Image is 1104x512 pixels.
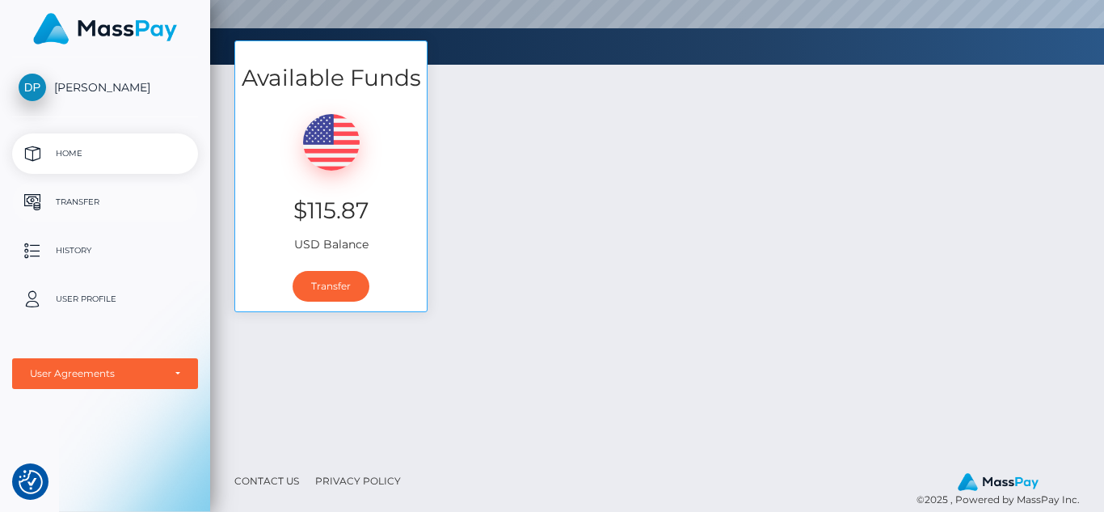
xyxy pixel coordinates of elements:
img: MassPay [33,13,177,44]
a: Contact Us [228,468,305,493]
div: User Agreements [30,367,162,380]
a: Privacy Policy [309,468,407,493]
a: Home [12,133,198,174]
a: Transfer [12,182,198,222]
span: [PERSON_NAME] [12,80,198,95]
img: USD.png [303,114,360,171]
p: Home [19,142,192,166]
div: © 2025 , Powered by MassPay Inc. [916,472,1092,508]
p: Transfer [19,190,192,214]
a: Transfer [293,271,369,302]
div: USD Balance [235,94,427,261]
p: History [19,239,192,263]
img: Revisit consent button [19,470,43,494]
button: User Agreements [12,358,198,389]
h3: $115.87 [247,195,415,226]
a: User Profile [12,279,198,319]
img: MassPay [958,473,1039,491]
button: Consent Preferences [19,470,43,494]
a: History [12,231,198,271]
h3: Available Funds [235,62,427,94]
p: User Profile [19,287,192,311]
